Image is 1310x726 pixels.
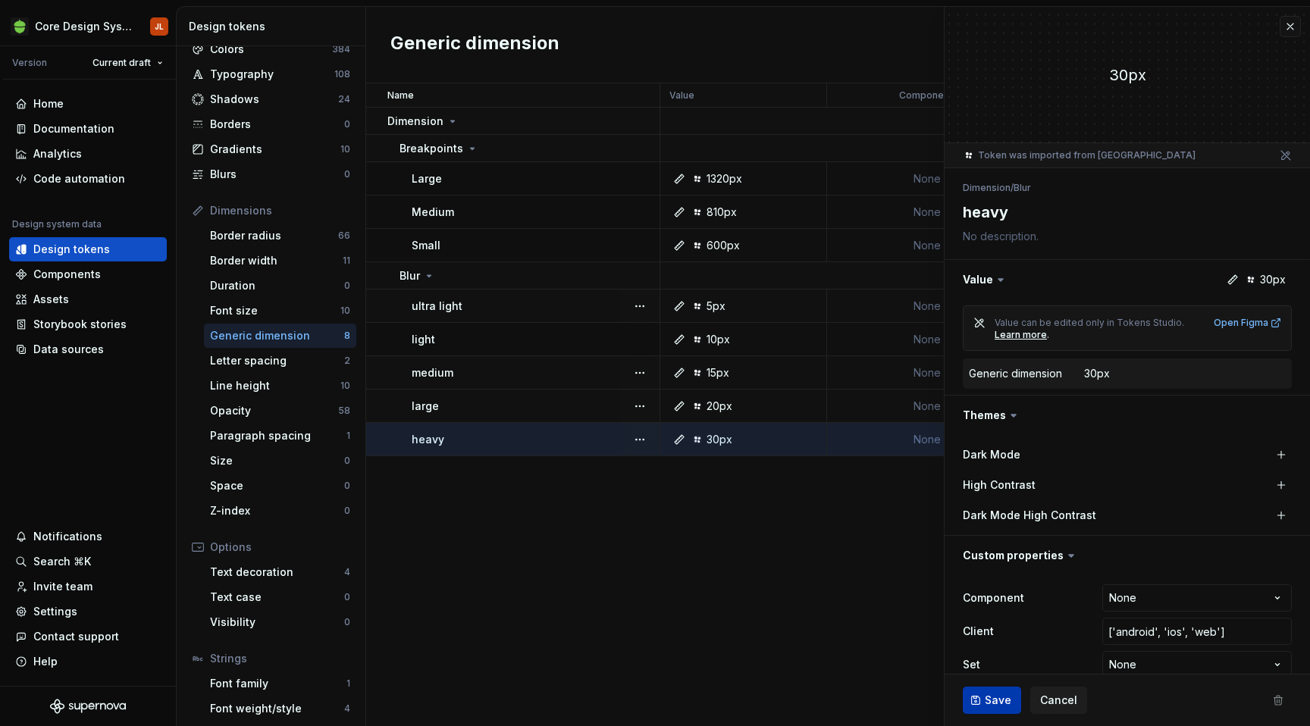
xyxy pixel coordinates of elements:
[33,96,64,111] div: Home
[412,399,439,414] p: large
[827,289,1028,323] td: None
[210,203,350,218] div: Dimensions
[960,199,1289,226] textarea: heavy
[344,168,350,180] div: 0
[210,378,340,393] div: Line height
[9,262,167,286] a: Components
[344,330,350,342] div: 8
[707,332,730,347] div: 10px
[210,67,334,82] div: Typography
[412,432,444,447] p: heavy
[186,87,356,111] a: Shadows24
[210,453,344,468] div: Size
[33,529,102,544] div: Notifications
[827,229,1028,262] td: None
[204,474,356,498] a: Space0
[33,242,110,257] div: Design tokens
[1102,618,1292,645] input: Empty
[985,693,1011,708] span: Save
[204,299,356,323] a: Font size10
[963,447,1020,462] label: Dark Mode
[1214,317,1282,329] a: Open Figma
[33,121,114,136] div: Documentation
[963,657,980,672] label: Set
[33,146,82,161] div: Analytics
[210,676,346,691] div: Font family
[344,616,350,628] div: 0
[210,428,346,443] div: Paragraph spacing
[186,162,356,186] a: Blurs0
[412,365,453,380] p: medium
[50,699,126,714] svg: Supernova Logo
[669,89,694,102] p: Value
[1014,182,1031,193] li: Blur
[969,366,1062,381] div: Generic dimension
[707,299,726,314] div: 5px
[707,399,732,414] div: 20px
[346,430,350,442] div: 1
[1047,329,1049,340] span: .
[186,62,356,86] a: Typography108
[33,604,77,619] div: Settings
[33,292,69,307] div: Assets
[9,574,167,599] a: Invite team
[340,143,350,155] div: 10
[945,64,1310,86] div: 30px
[9,337,167,361] a: Data sources
[210,615,344,630] div: Visibility
[344,480,350,492] div: 0
[189,19,359,34] div: Design tokens
[9,167,167,191] a: Code automation
[387,89,414,102] p: Name
[334,68,350,80] div: 108
[204,224,356,248] a: Border radius66
[210,92,338,107] div: Shadows
[210,651,350,666] div: Strings
[210,167,344,182] div: Blurs
[343,255,350,267] div: 11
[412,205,454,220] p: Medium
[340,380,350,392] div: 10
[33,654,58,669] div: Help
[827,162,1028,196] td: None
[9,92,167,116] a: Home
[344,703,350,715] div: 4
[963,687,1021,714] button: Save
[210,353,344,368] div: Letter spacing
[9,649,167,674] button: Help
[332,43,350,55] div: 384
[344,455,350,467] div: 0
[344,505,350,517] div: 0
[995,329,1047,341] a: Learn more
[204,424,356,448] a: Paragraph spacing1
[35,19,132,34] div: Core Design System
[338,93,350,105] div: 24
[33,171,125,186] div: Code automation
[344,280,350,292] div: 0
[412,171,442,186] p: Large
[400,141,463,156] p: Breakpoints
[204,696,356,721] a: Font weight/style4
[1011,182,1014,193] li: /
[338,230,350,242] div: 66
[204,249,356,273] a: Border width11
[827,196,1028,229] td: None
[1030,687,1087,714] button: Cancel
[995,317,1184,328] span: Value can be edited only in Tokens Studio.
[210,278,344,293] div: Duration
[344,355,350,367] div: 2
[827,390,1028,423] td: None
[9,599,167,624] a: Settings
[707,432,732,447] div: 30px
[338,405,350,417] div: 58
[344,591,350,603] div: 0
[963,149,1196,161] div: Token was imported from [GEOGRAPHIC_DATA]
[186,112,356,136] a: Borders0
[9,312,167,336] a: Storybook stories
[210,142,340,157] div: Gradients
[707,238,740,253] div: 600px
[210,478,344,493] div: Space
[210,540,350,555] div: Options
[33,267,101,282] div: Components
